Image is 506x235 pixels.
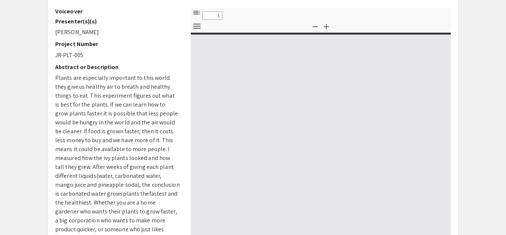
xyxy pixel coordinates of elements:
h2: Abstract or Description [55,63,180,71]
h2: Project Number [55,40,180,48]
button: Toggle Sidebar [190,8,203,19]
button: Zoom Out [309,21,322,32]
button: Tools [190,21,203,32]
button: Zoom In [320,21,333,32]
span: plants the [123,190,149,198]
p: [PERSON_NAME] [55,28,180,37]
input: Page [202,12,222,20]
p: JR-PLT-005 [55,51,180,60]
span: Plants are especially important to this world. they give us healthy air to breath and healthy thi... [55,74,180,198]
h2: Voiceover [55,8,180,15]
h2: Presenter(s)(s) [55,18,180,25]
